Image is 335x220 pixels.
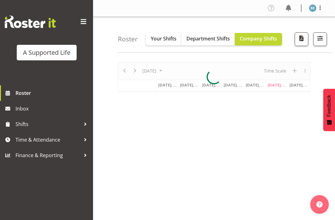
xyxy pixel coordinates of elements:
[309,4,316,12] img: beth-england5870.jpg
[295,32,308,46] button: Download a PDF of the roster according to the set date range.
[23,48,70,57] div: A Supported Life
[5,16,56,28] img: Rosterit website logo
[313,32,327,46] button: Filter Shifts
[16,104,90,113] span: Inbox
[118,35,138,43] h4: Roster
[316,201,323,208] img: help-xxl-2.png
[16,119,81,129] span: Shifts
[186,35,230,42] span: Department Shifts
[240,35,277,42] span: Company Shifts
[16,135,81,144] span: Time & Attendance
[235,33,282,45] button: Company Shifts
[16,88,90,98] span: Roster
[151,35,176,42] span: Your Shifts
[146,33,181,45] button: Your Shifts
[323,89,335,131] button: Feedback - Show survey
[326,95,332,117] span: Feedback
[16,151,81,160] span: Finance & Reporting
[181,33,235,45] button: Department Shifts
